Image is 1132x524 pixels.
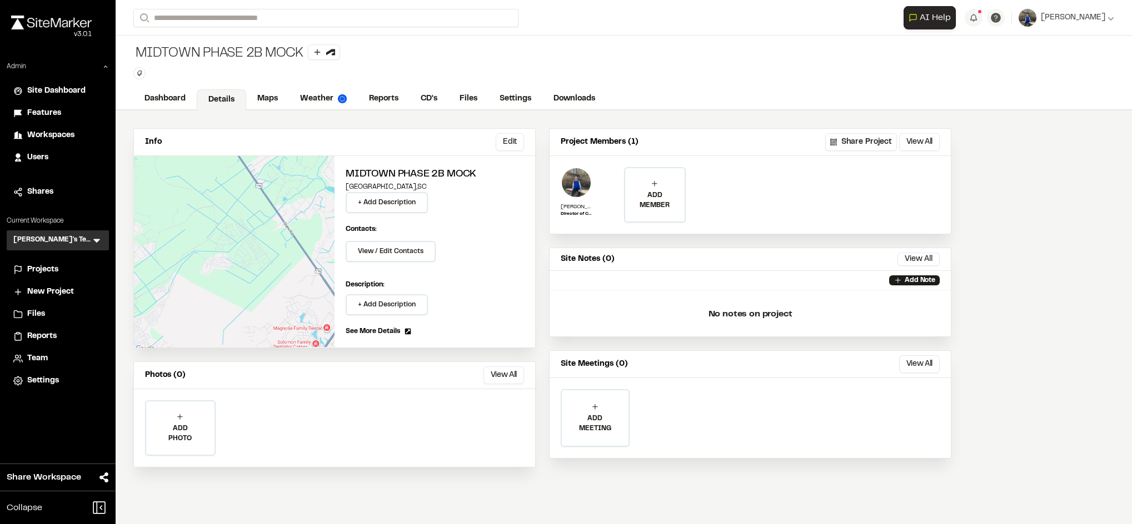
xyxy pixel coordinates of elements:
a: Downloads [542,88,606,109]
span: [PERSON_NAME] [1041,12,1105,24]
button: Search [133,9,153,27]
p: Add Note [905,275,935,285]
a: Reports [13,330,102,342]
button: View / Edit Contacts [346,241,436,262]
button: Share Project [825,133,897,151]
button: Edit [496,133,524,151]
img: rebrand.png [11,16,92,29]
span: Share Workspace [7,471,81,484]
a: Projects [13,264,102,276]
span: Workspaces [27,129,74,142]
button: View All [897,253,940,266]
a: Settings [488,88,542,109]
button: View All [899,355,940,373]
a: New Project [13,286,102,298]
p: ADD MEETING [562,414,629,434]
span: Shares [27,186,53,198]
div: Oh geez...please don't... [11,29,92,39]
span: Team [27,352,48,365]
button: Edit Tags [133,67,146,79]
p: Director of Construction Administration [561,211,592,218]
img: Troy Brennan [561,167,592,198]
span: See More Details [346,326,400,336]
p: [GEOGRAPHIC_DATA] , SC [346,182,524,192]
p: Admin [7,62,26,72]
p: No notes on project [558,296,942,332]
a: Dashboard [133,88,197,109]
a: Shares [13,186,102,198]
p: Contacts: [346,224,377,234]
button: + Add Description [346,294,428,315]
a: Settings [13,375,102,387]
span: New Project [27,286,74,298]
p: ADD PHOTO [146,424,215,444]
a: CD's [410,88,448,109]
button: [PERSON_NAME] [1019,9,1114,27]
h3: [PERSON_NAME]'s Test [13,235,91,246]
a: Site Dashboard [13,85,102,97]
span: Reports [27,330,57,342]
a: Maps [246,88,289,109]
a: Reports [358,88,410,109]
a: Weather [289,88,358,109]
a: Team [13,352,102,365]
button: View All [899,133,940,151]
span: Files [27,308,45,320]
p: ADD MEMBER [625,190,684,210]
span: Users [27,152,48,164]
h2: Midtown Phase 2B Mock [346,167,524,182]
p: Description: [346,280,524,290]
div: Open AI Assistant [904,6,960,29]
span: Projects [27,264,58,276]
span: Settings [27,375,59,387]
img: User [1019,9,1036,27]
button: Open AI Assistant [904,6,956,29]
p: Current Workspace [7,216,109,226]
button: + Add Description [346,192,428,213]
p: Site Meetings (0) [561,358,628,370]
p: [PERSON_NAME] [561,203,592,211]
a: Workspaces [13,129,102,142]
a: Details [197,89,246,110]
p: Info [145,136,162,148]
a: Features [13,107,102,119]
a: Users [13,152,102,164]
img: precipai.png [338,94,347,103]
p: Project Members (1) [561,136,639,148]
p: Photos (0) [145,369,186,381]
a: Files [13,308,102,320]
span: Site Dashboard [27,85,86,97]
p: Site Notes (0) [561,253,615,265]
button: View All [483,366,524,384]
div: Midtown Phase 2B Mock [133,44,340,63]
span: Collapse [7,501,42,515]
span: AI Help [920,11,951,24]
span: Features [27,107,61,119]
a: Files [448,88,488,109]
